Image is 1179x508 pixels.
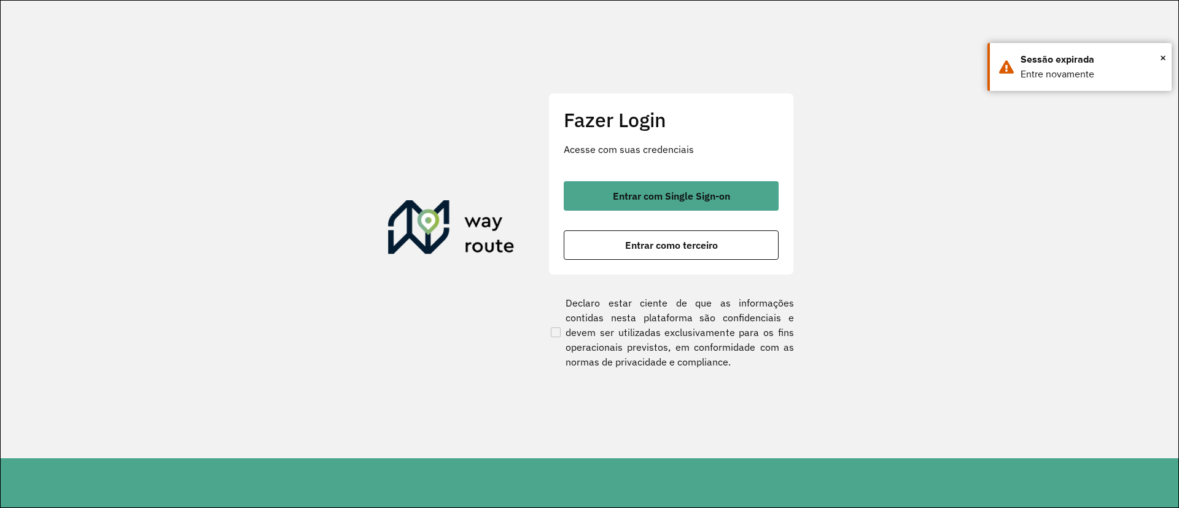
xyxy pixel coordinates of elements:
div: Sessão expirada [1021,52,1162,67]
p: Acesse com suas credenciais [564,142,779,157]
label: Declaro estar ciente de que as informações contidas nesta plataforma são confidenciais e devem se... [548,295,794,369]
span: × [1160,49,1166,67]
img: Roteirizador AmbevTech [388,200,515,259]
button: Close [1160,49,1166,67]
button: button [564,230,779,260]
span: Entrar como terceiro [625,240,718,250]
button: button [564,181,779,211]
h2: Fazer Login [564,108,779,131]
span: Entrar com Single Sign-on [613,191,730,201]
div: Entre novamente [1021,67,1162,82]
